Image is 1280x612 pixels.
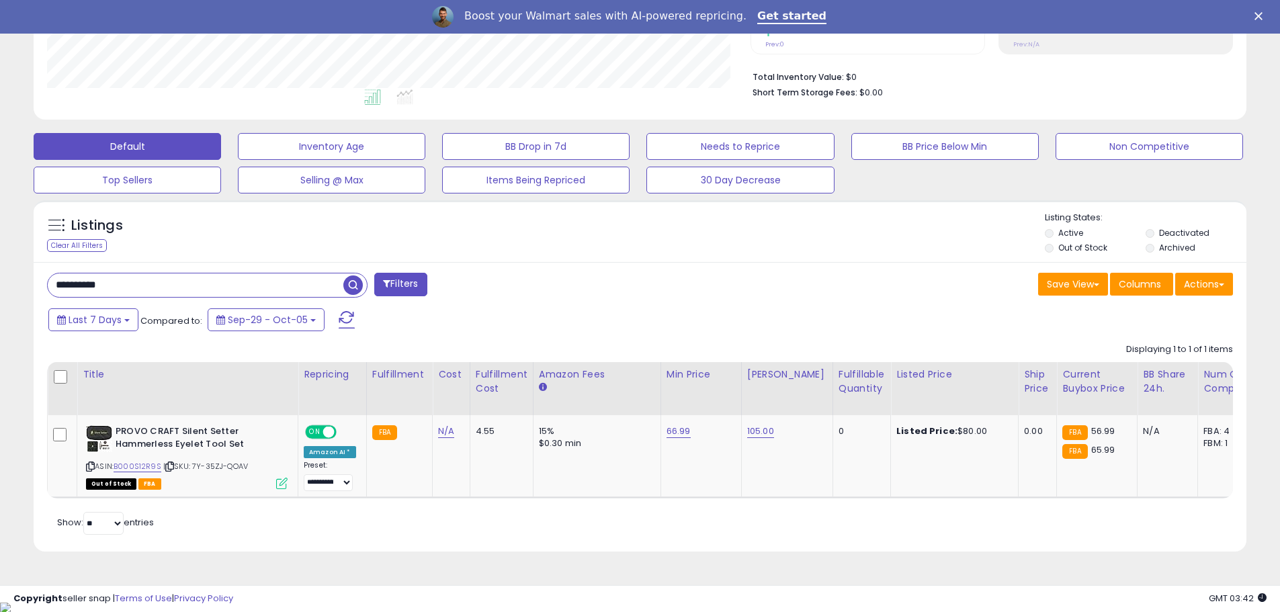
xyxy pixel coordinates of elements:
[1062,367,1132,396] div: Current Buybox Price
[1024,367,1051,396] div: Ship Price
[1159,242,1195,253] label: Archived
[1058,242,1107,253] label: Out of Stock
[1203,437,1248,449] div: FBM: 1
[1209,592,1267,605] span: 2025-10-13 03:42 GMT
[1143,367,1192,396] div: BB Share 24h.
[1159,227,1209,238] label: Deactivated
[1062,425,1087,440] small: FBA
[1091,425,1115,437] span: 56.99
[115,592,172,605] a: Terms of Use
[372,425,397,440] small: FBA
[1203,367,1252,396] div: Num of Comp.
[304,461,356,491] div: Preset:
[83,367,292,382] div: Title
[174,592,233,605] a: Privacy Policy
[138,478,161,490] span: FBA
[1254,12,1268,20] div: Close
[1013,40,1039,48] small: Prev: N/A
[13,593,233,605] div: seller snap | |
[1056,133,1243,160] button: Non Competitive
[1110,273,1173,296] button: Columns
[757,9,826,24] a: Get started
[753,68,1223,84] li: $0
[442,167,630,193] button: Items Being Repriced
[374,273,427,296] button: Filters
[1175,273,1233,296] button: Actions
[208,308,325,331] button: Sep-29 - Oct-05
[304,446,356,458] div: Amazon AI *
[34,167,221,193] button: Top Sellers
[765,40,784,48] small: Prev: 0
[13,592,62,605] strong: Copyright
[114,461,161,472] a: B000S12R9S
[432,6,454,28] img: Profile image for Adrian
[86,425,112,452] img: 51-F78lYo0L._SL40_.jpg
[747,425,774,438] a: 105.00
[753,87,857,98] b: Short Term Storage Fees:
[646,133,834,160] button: Needs to Reprice
[1091,443,1115,456] span: 65.99
[1203,425,1248,437] div: FBA: 4
[753,71,844,83] b: Total Inventory Value:
[539,367,655,382] div: Amazon Fees
[438,367,464,382] div: Cost
[747,367,827,382] div: [PERSON_NAME]
[34,133,221,160] button: Default
[1045,212,1246,224] p: Listing States:
[163,461,248,472] span: | SKU: 7Y-35ZJ-QOAV
[1058,227,1083,238] label: Active
[839,425,880,437] div: 0
[306,427,323,438] span: ON
[476,367,527,396] div: Fulfillment Cost
[304,367,361,382] div: Repricing
[47,239,107,252] div: Clear All Filters
[539,382,547,394] small: Amazon Fees.
[438,425,454,438] a: N/A
[1024,425,1046,437] div: 0.00
[335,427,356,438] span: OFF
[851,133,1039,160] button: BB Price Below Min
[140,314,202,327] span: Compared to:
[116,425,279,453] b: PROVO CRAFT Silent Setter Hammerless Eyelet Tool Set
[1126,343,1233,356] div: Displaying 1 to 1 of 1 items
[238,133,425,160] button: Inventory Age
[442,133,630,160] button: BB Drop in 7d
[1143,425,1187,437] div: N/A
[464,9,746,23] div: Boost your Walmart sales with AI-powered repricing.
[69,313,122,326] span: Last 7 Days
[896,425,957,437] b: Listed Price:
[1038,273,1108,296] button: Save View
[896,367,1013,382] div: Listed Price
[1119,277,1161,291] span: Columns
[228,313,308,326] span: Sep-29 - Oct-05
[372,367,427,382] div: Fulfillment
[57,516,154,529] span: Show: entries
[86,478,136,490] span: All listings that are currently out of stock and unavailable for purchase on Amazon
[839,367,885,396] div: Fulfillable Quantity
[539,437,650,449] div: $0.30 min
[1062,444,1087,459] small: FBA
[646,167,834,193] button: 30 Day Decrease
[539,425,650,437] div: 15%
[476,425,523,437] div: 4.55
[238,167,425,193] button: Selling @ Max
[667,367,736,382] div: Min Price
[859,86,883,99] span: $0.00
[667,425,691,438] a: 66.99
[48,308,138,331] button: Last 7 Days
[896,425,1008,437] div: $80.00
[86,425,288,488] div: ASIN:
[71,216,123,235] h5: Listings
